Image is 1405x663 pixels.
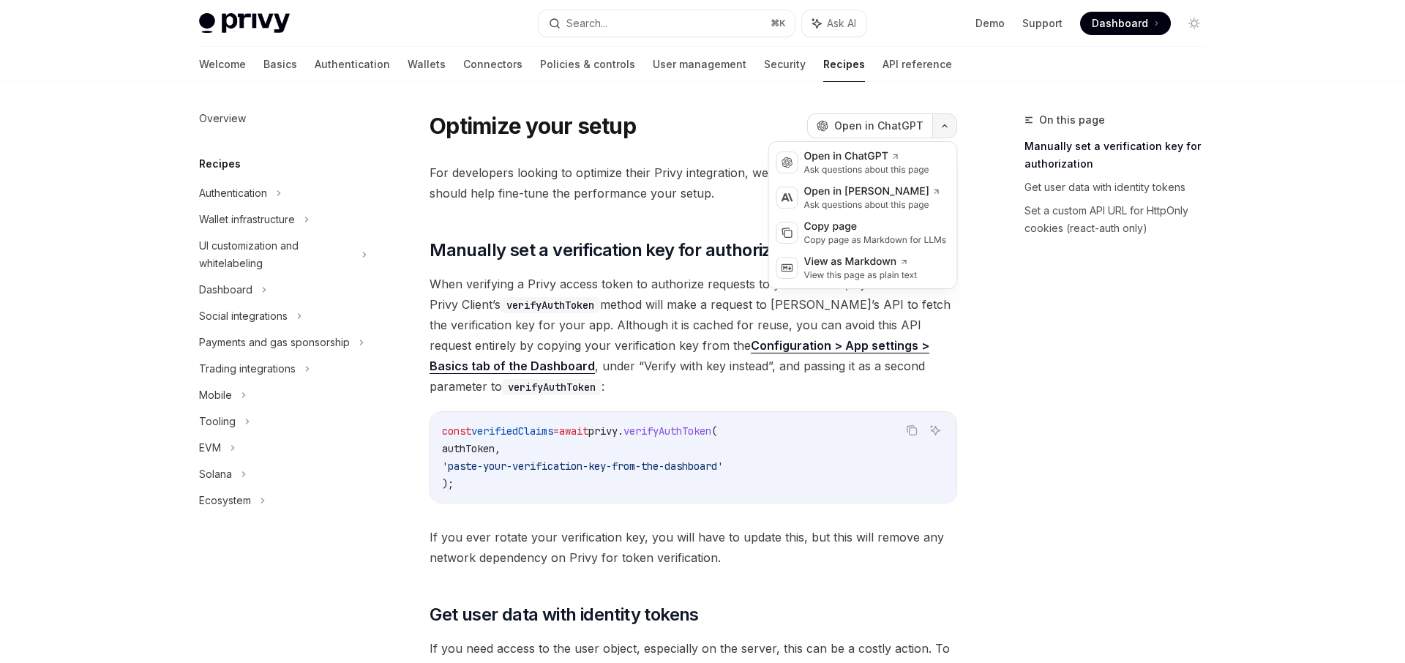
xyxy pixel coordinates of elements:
span: ( [711,424,717,438]
div: Wallet infrastructure [199,211,295,228]
span: Open in ChatGPT [834,119,923,133]
button: Copy the contents from the code block [902,421,921,440]
a: Set a custom API URL for HttpOnly cookies (react-auth only) [1024,199,1218,240]
a: Security [764,47,806,82]
span: Ask AI [827,16,856,31]
a: Basics [263,47,297,82]
div: View this page as plain text [804,269,918,281]
div: Solana [199,465,232,483]
button: Toggle dark mode [1183,12,1206,35]
a: Wallets [408,47,446,82]
a: Overview [187,105,375,132]
span: When verifying a Privy access token to authorize requests to your servers, by default the Privy C... [430,274,957,397]
button: Open in ChatGPT [807,113,932,138]
span: await [559,424,588,438]
span: ); [442,477,454,490]
h5: Recipes [199,155,241,173]
span: authToken [442,442,495,455]
a: Manually set a verification key for authorization [1024,135,1218,176]
img: light logo [199,13,290,34]
code: verifyAuthToken [502,379,602,395]
div: Search... [566,15,607,32]
span: = [553,424,559,438]
div: Overview [199,110,246,127]
a: Welcome [199,47,246,82]
div: Authentication [199,184,267,202]
span: . [618,424,623,438]
h1: Optimize your setup [430,113,636,139]
div: Tooling [199,413,236,430]
span: const [442,424,471,438]
div: Mobile [199,386,232,404]
div: UI customization and whitelabeling [199,237,353,272]
a: Connectors [463,47,522,82]
a: Demo [975,16,1005,31]
div: Trading integrations [199,360,296,378]
span: , [495,442,501,455]
div: Ask questions about this page [804,164,929,176]
div: Social integrations [199,307,288,325]
span: ⌘ K [771,18,786,29]
span: If you ever rotate your verification key, you will have to update this, but this will remove any ... [430,527,957,568]
code: verifyAuthToken [501,297,600,313]
a: Authentication [315,47,390,82]
button: Search...⌘K [539,10,795,37]
div: Payments and gas sponsorship [199,334,350,351]
button: Ask AI [802,10,866,37]
div: Ecosystem [199,492,251,509]
span: For developers looking to optimize their Privy integration, we have a few key features that shoul... [430,162,957,203]
div: View as Markdown [804,255,918,269]
div: Open in [PERSON_NAME] [804,184,941,199]
a: Get user data with identity tokens [1024,176,1218,199]
span: On this page [1039,111,1105,129]
div: Copy page as Markdown for LLMs [804,234,947,246]
a: Support [1022,16,1063,31]
span: verifiedClaims [471,424,553,438]
span: privy [588,424,618,438]
div: Ask questions about this page [804,199,941,211]
a: User management [653,47,746,82]
div: EVM [199,439,221,457]
span: Get user data with identity tokens [430,603,699,626]
div: Copy page [804,220,947,234]
span: Manually set a verification key for authorization [430,239,812,262]
button: Ask AI [926,421,945,440]
a: Recipes [823,47,865,82]
span: verifyAuthToken [623,424,711,438]
div: Dashboard [199,281,252,299]
div: Open in ChatGPT [804,149,929,164]
a: API reference [883,47,952,82]
span: Dashboard [1092,16,1148,31]
a: Dashboard [1080,12,1171,35]
span: 'paste-your-verification-key-from-the-dashboard' [442,460,723,473]
a: Policies & controls [540,47,635,82]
